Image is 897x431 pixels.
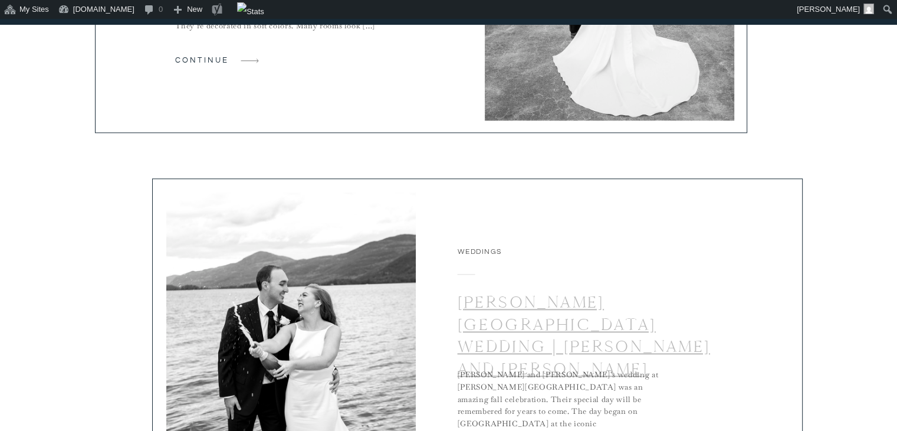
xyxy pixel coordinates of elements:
[458,292,710,379] a: [PERSON_NAME][GEOGRAPHIC_DATA] Wedding | [PERSON_NAME] and [PERSON_NAME]
[234,52,266,69] a: The Sagamore Resort: Premier Wedding Venue Lake George
[175,55,220,66] a: continue
[797,5,860,14] span: [PERSON_NAME]
[458,248,502,256] a: Weddings
[237,2,264,21] img: Views over 48 hours. Click for more Jetpack Stats.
